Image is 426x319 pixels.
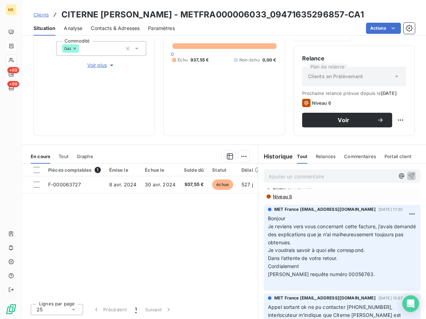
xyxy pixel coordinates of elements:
[184,181,204,188] span: 937,55 €
[33,12,49,17] span: Clients
[89,302,131,317] button: Précédent
[109,181,137,187] span: 8 avr. 2024
[268,215,285,221] span: Bonjour
[274,206,376,213] span: MET France [EMAIL_ADDRESS][DOMAIN_NAME]
[7,81,19,87] span: +99
[302,54,406,62] h6: Relance
[379,296,403,300] span: [DATE] 15:57
[268,271,375,277] span: [PERSON_NAME] requête numéro 00056763.
[272,194,292,199] span: Niveau 6
[135,306,137,313] span: 1
[141,302,176,317] button: Suivant
[145,181,175,187] span: 30 avr. 2024
[379,207,403,212] span: [DATE] 17:30
[131,302,141,317] button: 1
[268,247,365,253] span: Je voudrais savoir à quoi elle correspond.
[48,167,101,173] div: Pièces comptables
[268,263,299,269] span: Cordialement
[302,113,392,127] button: Voir
[311,117,377,123] span: Voir
[241,181,253,187] span: 527 j
[308,73,363,80] span: Clients en Prélèvement
[145,167,175,173] div: Échue le
[64,46,71,51] span: Gaz
[184,167,204,173] div: Solde dû
[61,8,364,21] h3: CITERNE [PERSON_NAME] - METFRA000006033_09471635296857-CA1
[316,154,336,159] span: Relances
[262,57,276,63] span: 0,00 €
[212,179,233,190] span: échue
[95,167,101,173] span: 1
[33,11,49,18] a: Clients
[59,154,68,159] span: Tout
[91,25,140,32] span: Contacts & Adresses
[297,154,307,159] span: Tout
[56,61,146,69] button: Voir plus
[7,67,19,73] span: +99
[190,57,209,63] span: 937,55 €
[344,154,376,159] span: Commentaires
[302,90,406,96] span: Prochaine relance prévue depuis le
[87,62,115,69] span: Voir plus
[381,90,397,96] span: [DATE]
[37,306,43,313] span: 25
[6,4,17,15] div: ME
[288,185,312,190] span: [DATE] 17:30
[268,255,338,261] span: Dans l’attente de votre retour.
[312,100,331,106] span: Niveau 6
[48,181,81,187] span: F-000063727
[148,25,175,32] span: Paramètres
[6,304,17,315] img: Logo LeanPay
[64,25,82,32] span: Analyse
[239,57,260,63] span: Non-échu
[402,295,419,312] div: Open Intercom Messenger
[33,25,55,32] span: Situation
[178,57,188,63] span: Échu
[212,167,233,173] div: Statut
[258,152,293,161] h6: Historique
[171,51,174,57] span: 0
[241,167,260,173] div: Délai
[274,295,376,301] span: MET France [EMAIL_ADDRESS][DOMAIN_NAME]
[268,223,417,245] span: Je reviens vers vous concernant cette facture, j’avais demandé des explications que je n’ai malhe...
[77,154,93,159] span: Graphe
[31,154,50,159] span: En cours
[109,167,137,173] div: Émise le
[366,23,401,34] button: Actions
[79,45,84,52] input: Ajouter une valeur
[384,154,411,159] span: Portail client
